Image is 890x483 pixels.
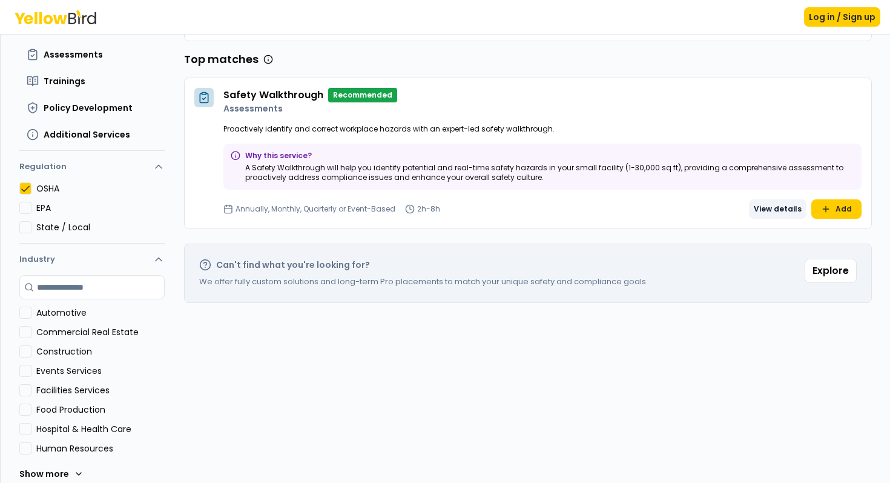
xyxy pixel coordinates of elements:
label: State / Local [36,221,165,233]
button: Regulation [19,156,165,182]
p: Recommended [328,88,397,102]
span: Assessments [44,48,103,61]
button: Industry [19,244,165,275]
label: EPA [36,202,165,214]
p: Why this service? [245,151,854,161]
label: Food Production [36,404,165,416]
button: Explore [805,259,857,283]
p: A Safety Walkthrough will help you identify potential and real-time safety hazards in your small ... [245,163,854,182]
button: View details [749,199,806,219]
h2: Can't find what you're looking for? [216,259,370,271]
label: Hospital & Health Care [36,423,165,435]
h4: Safety Walkthrough [223,88,323,102]
label: OSHA [36,182,165,195]
p: 2h-8h [417,204,440,214]
p: We offer fully custom solutions and long-term Pro placements to match your unique safety and comp... [199,276,648,288]
h3: Top matches [184,51,259,68]
button: Add [811,199,862,219]
label: Automotive [36,307,165,319]
button: Assessments [19,44,165,65]
div: Regulation [19,182,165,243]
p: Assessments [223,102,862,115]
button: Trainings [19,70,165,92]
p: Annually, Monthly, Quarterly or Event-Based [236,204,395,214]
button: Policy Development [19,97,165,119]
p: Proactively identify and correct workplace hazards with an expert-led safety walkthrough. [223,124,862,134]
button: Log in / Sign up [804,7,880,27]
span: Additional Services [44,128,130,141]
button: Additional Services [19,124,165,145]
span: Trainings [44,75,85,87]
label: Human Resources [36,442,165,455]
label: Facilities Services [36,384,165,396]
label: Construction [36,345,165,358]
label: Events Services [36,365,165,377]
span: Policy Development [44,102,133,114]
label: Commercial Real Estate [36,326,165,338]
